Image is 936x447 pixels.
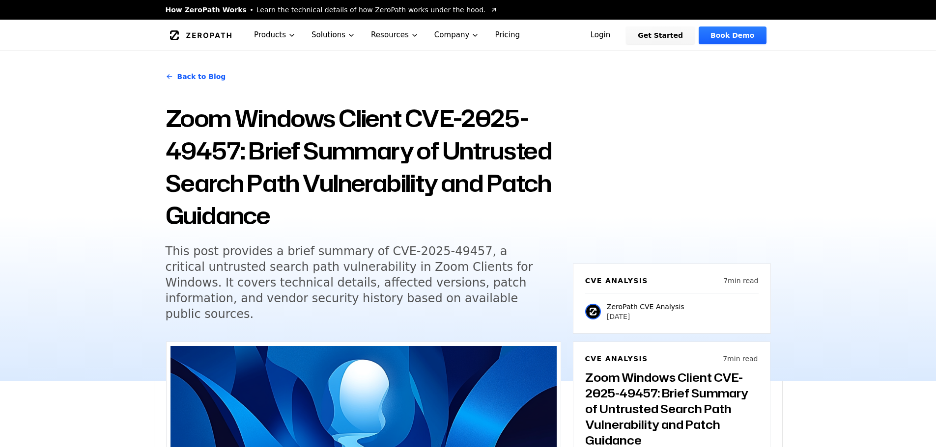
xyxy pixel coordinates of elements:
a: Back to Blog [166,63,226,90]
nav: Global [154,20,783,51]
span: Learn the technical details of how ZeroPath works under the hood. [256,5,486,15]
button: Products [246,20,304,51]
a: Pricing [487,20,528,51]
a: Get Started [626,26,695,44]
img: ZeroPath CVE Analysis [585,304,601,319]
a: Login [579,26,623,44]
p: 7 min read [723,276,758,286]
p: 7 min read [723,354,758,364]
span: How ZeroPath Works [166,5,247,15]
p: [DATE] [607,312,684,321]
h1: Zoom Windows Client CVE-2025-49457: Brief Summary of Untrusted Search Path Vulnerability and Patc... [166,102,561,232]
h6: CVE Analysis [585,354,648,364]
h6: CVE Analysis [585,276,648,286]
a: Book Demo [699,26,766,44]
button: Company [426,20,487,51]
button: Solutions [304,20,363,51]
button: Resources [363,20,426,51]
h5: This post provides a brief summary of CVE-2025-49457, a critical untrusted search path vulnerabil... [166,243,543,322]
p: ZeroPath CVE Analysis [607,302,684,312]
a: How ZeroPath WorksLearn the technical details of how ZeroPath works under the hood. [166,5,498,15]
